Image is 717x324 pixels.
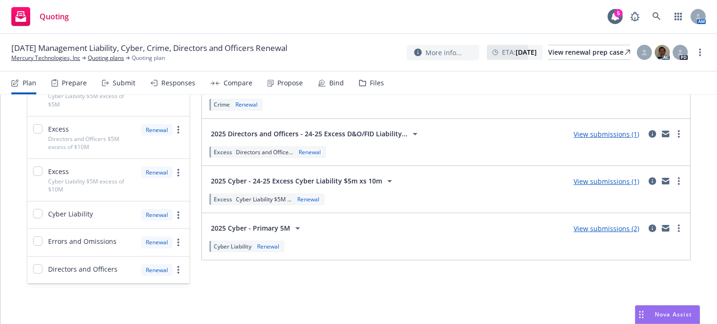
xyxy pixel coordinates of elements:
span: Excess [48,166,69,176]
span: ETA : [502,47,537,57]
span: Quoting [40,13,69,20]
a: more [673,175,684,187]
span: More info... [425,48,462,58]
a: View submissions (1) [574,130,639,139]
div: Propose [277,79,303,87]
div: Renewal [255,242,281,250]
div: View renewal prep case [548,45,630,59]
button: 2025 Directors and Officers - 24-25 Excess D&O/FID Liability... [208,125,424,143]
div: Bind [329,79,344,87]
span: Cyber Liability $5M excess of $5M [48,92,135,108]
a: Report a Bug [625,7,644,26]
a: circleInformation [647,175,658,187]
button: 2025 Cyber - 24-25 Excess Cyber Liability $5m xs 10m [208,172,399,191]
span: Directors and Office... [236,148,293,156]
span: 2025 Directors and Officers - 24-25 Excess D&O/FID Liability... [211,129,408,139]
a: View renewal prep case [548,45,630,60]
a: more [173,209,184,221]
div: Renewal [141,264,173,276]
img: photo [655,45,670,60]
span: 2025 Cyber - 24-25 Excess Cyber Liability $5m xs 10m [211,176,382,186]
div: Drag to move [635,306,647,324]
button: 2025 Cyber - Primary 5M [208,219,307,238]
a: Quoting plans [88,54,124,62]
span: Excess [48,124,69,134]
a: Search [647,7,666,26]
div: Renewal [141,236,173,248]
a: more [173,264,184,275]
a: circleInformation [647,223,658,234]
span: Cyber Liability $5M ... [236,195,292,203]
span: Directors and Officers [48,264,117,274]
a: more [173,237,184,248]
a: Switch app [669,7,688,26]
a: more [173,167,184,178]
div: Renewal [297,148,323,156]
div: Responses [161,79,195,87]
div: Renewal [141,124,173,136]
span: Directors and Officers $5M excess of $10M [48,135,135,151]
span: Nova Assist [655,310,692,318]
span: Errors and Omissions [48,236,117,246]
a: Quoting [8,3,73,30]
span: [DATE] Management Liability, Cyber, Crime, Directors and Officers Renewal [11,42,287,54]
div: Compare [224,79,252,87]
a: more [694,47,706,58]
div: Renewal [233,100,259,108]
button: More info... [407,45,479,60]
a: mail [660,175,671,187]
a: View submissions (1) [574,177,639,186]
span: Excess [214,148,232,156]
div: Files [370,79,384,87]
span: 2025 Cyber - Primary 5M [211,223,290,233]
a: more [173,124,184,135]
div: Plan [23,79,36,87]
a: Mercury Technologies, Inc [11,54,80,62]
span: Cyber Liability [48,209,93,219]
span: Quoting plan [132,54,165,62]
a: more [673,223,684,234]
a: more [673,128,684,140]
div: Prepare [62,79,87,87]
div: Submit [113,79,135,87]
strong: [DATE] [516,48,537,57]
button: Nova Assist [635,305,700,324]
div: Renewal [295,195,321,203]
span: Excess [214,195,232,203]
a: View submissions (2) [574,224,639,233]
a: mail [660,223,671,234]
a: mail [660,128,671,140]
div: 5 [614,9,623,17]
a: circleInformation [647,128,658,140]
div: Renewal [141,209,173,221]
span: Cyber Liability $5M excess of $10M [48,177,135,193]
span: Cyber Liability [214,242,251,250]
span: Crime [214,100,230,108]
div: Renewal [141,166,173,178]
